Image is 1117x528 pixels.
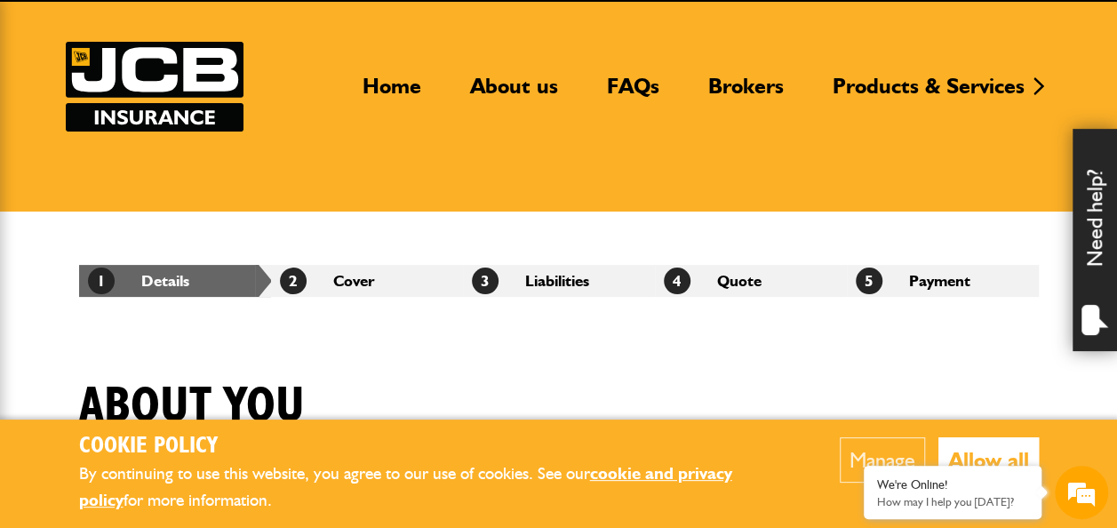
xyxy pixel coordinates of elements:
p: By continuing to use this website, you agree to our use of cookies. See our for more information. [79,460,786,515]
span: 5 [856,268,882,294]
button: Manage [840,437,925,483]
li: Liabilities [463,265,655,297]
span: 4 [664,268,690,294]
span: 2 [280,268,307,294]
li: Cover [271,265,463,297]
h1: About you [79,377,305,436]
a: cookie and privacy policy [79,463,732,511]
li: Quote [655,265,847,297]
a: Home [349,73,435,114]
h2: Cookie Policy [79,433,786,460]
li: Details [79,265,271,297]
p: How may I help you today? [877,495,1028,508]
a: Brokers [695,73,797,114]
a: About us [457,73,571,114]
div: We're Online! [877,477,1028,492]
button: Allow all [938,437,1039,483]
img: JCB Insurance Services logo [66,42,243,132]
span: 1 [88,268,115,294]
a: JCB Insurance Services [66,42,243,132]
a: Products & Services [819,73,1038,114]
li: Payment [847,265,1039,297]
span: 3 [472,268,499,294]
a: FAQs [594,73,673,114]
div: Need help? [1073,129,1117,351]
